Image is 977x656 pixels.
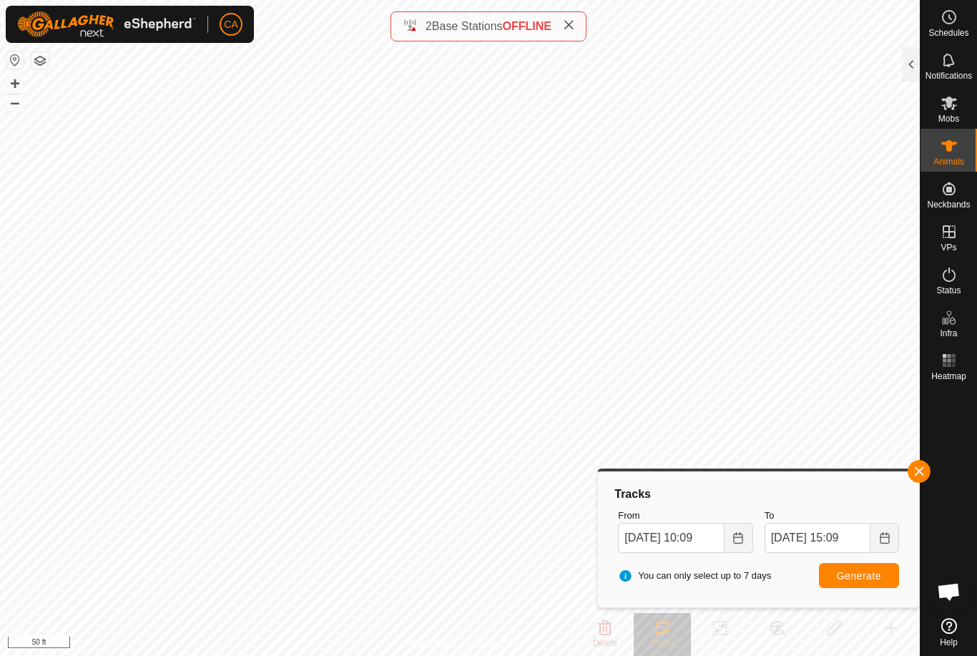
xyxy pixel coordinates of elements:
div: Open chat [928,570,971,613]
a: Help [920,612,977,652]
button: – [6,94,24,111]
span: Mobs [938,114,959,123]
span: Help [940,638,958,647]
button: Choose Date [870,523,899,553]
span: VPs [941,243,956,252]
span: You can only select up to 7 days [618,569,771,583]
label: From [618,509,752,523]
span: Infra [940,329,957,338]
button: + [6,75,24,92]
span: Heatmap [931,372,966,381]
span: Neckbands [927,200,970,209]
span: Notifications [926,72,972,80]
span: OFFLINE [503,20,551,32]
span: CA [224,17,237,32]
button: Reset Map [6,52,24,69]
button: Generate [819,563,899,588]
button: Map Layers [31,52,49,69]
a: Contact Us [474,637,516,650]
span: Generate [837,570,881,582]
span: 2 [426,20,432,32]
span: Status [936,286,961,295]
span: Base Stations [432,20,503,32]
label: To [765,509,899,523]
a: Privacy Policy [403,637,457,650]
div: Tracks [612,486,905,503]
button: Choose Date [725,523,753,553]
span: Schedules [928,29,968,37]
span: Animals [933,157,964,166]
img: Gallagher Logo [17,11,196,37]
